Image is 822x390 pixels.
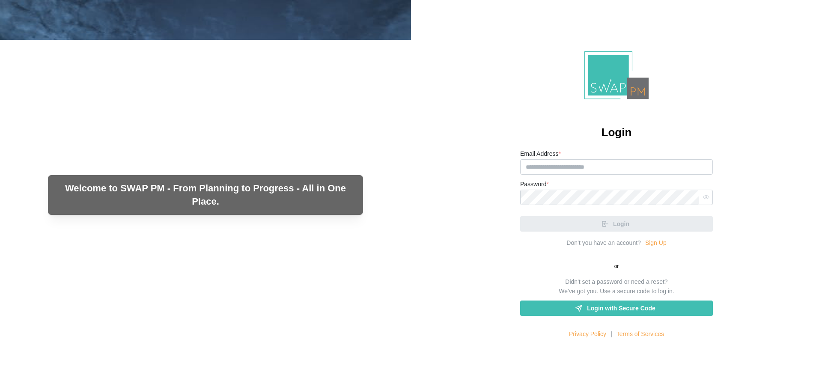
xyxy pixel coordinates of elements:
[520,301,713,316] a: Login with Secure Code
[587,301,655,316] span: Login with Secure Code
[569,330,606,339] a: Privacy Policy
[566,238,641,248] div: Don’t you have an account?
[55,182,356,208] h3: Welcome to SWAP PM - From Planning to Progress - All in One Place.
[584,51,649,100] img: Logo
[520,149,561,159] label: Email Address
[520,262,713,271] div: or
[602,125,632,140] h2: Login
[611,330,612,339] div: |
[520,180,549,189] label: Password
[616,330,664,339] a: Terms of Services
[645,238,667,248] a: Sign Up
[559,277,674,296] div: Didn't set a password or need a reset? We've got you. Use a secure code to log in.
